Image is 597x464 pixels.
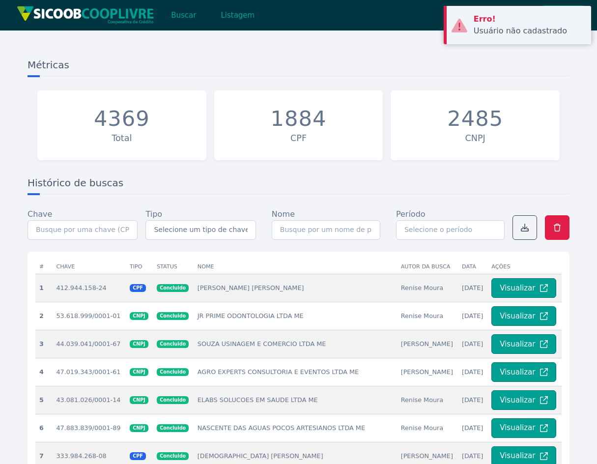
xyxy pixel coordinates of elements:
[491,334,556,354] button: Visualizar
[52,330,126,358] td: 44.039.041/0001-67
[487,260,562,274] th: Ações
[397,274,458,302] td: Renise Moura
[212,5,263,25] button: Listagem
[42,132,201,145] div: Total
[271,106,327,132] div: 1884
[194,274,397,302] td: [PERSON_NAME] [PERSON_NAME]
[397,414,458,442] td: Renise Moura
[397,358,458,386] td: [PERSON_NAME]
[157,452,189,460] span: Concluido
[52,414,126,442] td: 47.883.839/0001-89
[145,208,162,220] label: Tipo
[219,132,378,145] div: CPF
[130,424,148,432] span: CNPJ
[491,278,556,298] button: Visualizar
[458,274,487,302] td: [DATE]
[35,274,52,302] th: 1
[157,284,189,292] span: Concluido
[194,358,397,386] td: AGRO EXPERTS CONSULTORIA E EVENTOS LTDA ME
[28,208,52,220] label: Chave
[126,260,153,274] th: Tipo
[52,274,126,302] td: 412.944.158-24
[458,330,487,358] td: [DATE]
[52,386,126,414] td: 43.081.026/0001-14
[396,132,555,145] div: CNPJ
[194,302,397,330] td: JR PRIME ODONTOLOGIA LTDA ME
[130,340,148,348] span: CNPJ
[35,414,52,442] th: 6
[130,396,148,404] span: CNPJ
[28,176,569,194] h3: Histórico de buscas
[397,386,458,414] td: Renise Moura
[157,340,189,348] span: Concluido
[458,358,487,386] td: [DATE]
[28,58,569,76] h3: Métricas
[396,220,505,240] input: Selecione o período
[28,220,138,240] input: Busque por uma chave (CPF / CNPJ)
[458,302,487,330] td: [DATE]
[52,358,126,386] td: 47.019.343/0001-61
[491,362,556,382] button: Visualizar
[541,5,585,25] button: Sair
[194,386,397,414] td: ELABS SOLUCOES EM SAUDE LTDA ME
[397,330,458,358] td: [PERSON_NAME]
[17,6,154,24] img: img/sicoob_cooplivre.png
[130,452,146,460] span: CPF
[194,414,397,442] td: NASCENTE DAS AGUAS POCOS ARTESIANOS LTDA ME
[474,25,584,37] div: Usuário não cadastrado
[458,414,487,442] td: [DATE]
[157,424,189,432] span: Concluido
[157,368,189,376] span: Concluido
[94,106,150,132] div: 4369
[397,302,458,330] td: Renise Moura
[35,358,52,386] th: 4
[491,418,556,438] button: Visualizar
[194,260,397,274] th: Nome
[163,5,204,25] button: Buscar
[52,260,126,274] th: Chave
[458,260,487,274] th: Data
[474,13,584,25] div: Erro!
[458,386,487,414] td: [DATE]
[272,208,295,220] label: Nome
[35,330,52,358] th: 3
[194,330,397,358] td: SOUZA USINAGEM E COMERCIO LTDA ME
[396,208,426,220] label: Período
[130,312,148,320] span: CNPJ
[157,312,189,320] span: Concluido
[35,260,52,274] th: #
[447,106,503,132] div: 2485
[272,220,380,240] input: Busque por um nome de pessoa física ou jurídica
[157,396,189,404] span: Concluido
[491,306,556,326] button: Visualizar
[52,302,126,330] td: 53.618.999/0001-01
[397,260,458,274] th: Autor da busca
[130,284,146,292] span: CPF
[130,368,148,376] span: CNPJ
[35,386,52,414] th: 5
[153,260,194,274] th: Status
[35,302,52,330] th: 2
[491,390,556,410] button: Visualizar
